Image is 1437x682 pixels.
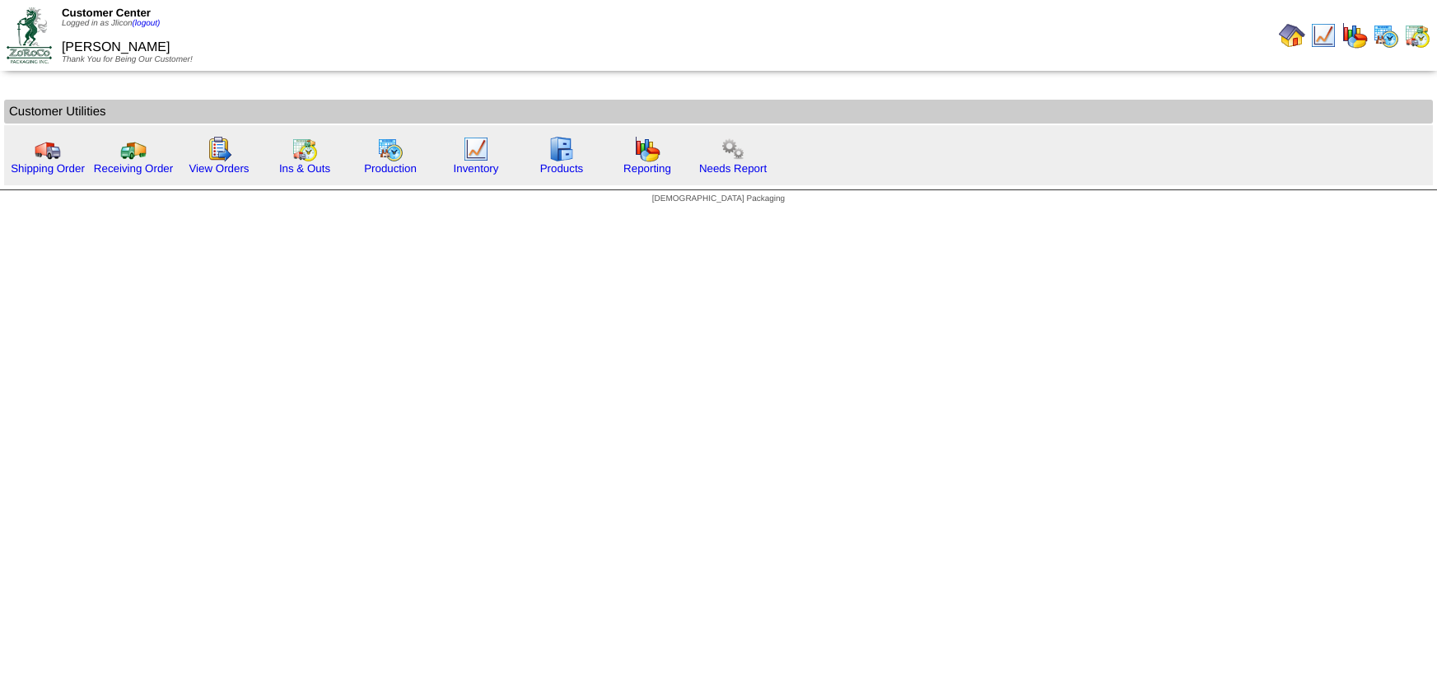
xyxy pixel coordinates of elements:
[377,136,404,162] img: calendarprod.gif
[463,136,489,162] img: line_graph.gif
[35,136,61,162] img: truck.gif
[133,19,161,28] a: (logout)
[189,162,249,175] a: View Orders
[94,162,173,175] a: Receiving Order
[279,162,330,175] a: Ins & Outs
[292,136,318,162] img: calendarinout.gif
[7,7,52,63] img: ZoRoCo_Logo(Green%26Foil)%20jpg.webp
[720,136,746,162] img: workflow.png
[4,100,1433,124] td: Customer Utilities
[548,136,575,162] img: cabinet.gif
[62,19,161,28] span: Logged in as Jlicon
[62,55,193,64] span: Thank You for Being Our Customer!
[699,162,767,175] a: Needs Report
[62,7,151,19] span: Customer Center
[364,162,417,175] a: Production
[1341,22,1368,49] img: graph.gif
[634,136,660,162] img: graph.gif
[1404,22,1430,49] img: calendarinout.gif
[62,40,170,54] span: [PERSON_NAME]
[652,194,785,203] span: [DEMOGRAPHIC_DATA] Packaging
[120,136,147,162] img: truck2.gif
[623,162,671,175] a: Reporting
[206,136,232,162] img: workorder.gif
[540,162,584,175] a: Products
[1279,22,1305,49] img: home.gif
[11,162,85,175] a: Shipping Order
[1310,22,1337,49] img: line_graph.gif
[1373,22,1399,49] img: calendarprod.gif
[454,162,499,175] a: Inventory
